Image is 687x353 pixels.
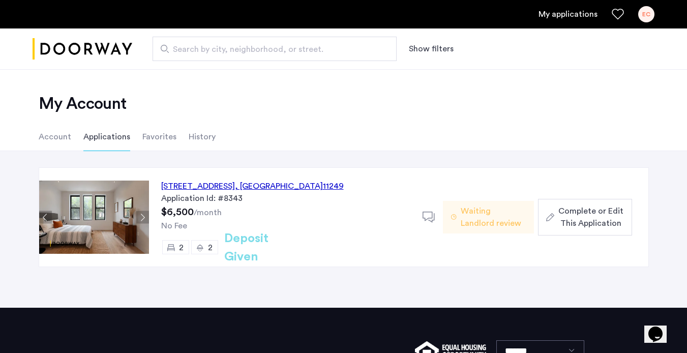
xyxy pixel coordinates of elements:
[538,199,632,236] button: button
[142,123,176,151] li: Favorites
[644,312,677,343] iframe: chat widget
[194,209,222,217] sub: /month
[173,43,368,55] span: Search by city, neighborhood, or street.
[612,8,624,20] a: Favorites
[461,205,526,229] span: Waiting Landlord review
[189,123,216,151] li: History
[161,192,410,204] div: Application Id: #8343
[179,244,184,252] span: 2
[558,205,623,229] span: Complete or Edit This Application
[33,30,132,68] img: logo
[208,244,213,252] span: 2
[39,181,149,254] img: Apartment photo
[224,229,305,266] h2: Deposit Given
[153,37,397,61] input: Apartment Search
[161,222,187,230] span: No Fee
[409,43,454,55] button: Show or hide filters
[638,6,654,22] div: EC
[33,30,132,68] a: Cazamio logo
[161,207,194,217] span: $6,500
[39,94,649,114] h2: My Account
[39,211,52,224] button: Previous apartment
[83,123,130,151] li: Applications
[39,123,71,151] li: Account
[161,180,344,192] div: [STREET_ADDRESS] 11249
[235,182,323,190] span: , [GEOGRAPHIC_DATA]
[136,211,149,224] button: Next apartment
[539,8,598,20] a: My application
